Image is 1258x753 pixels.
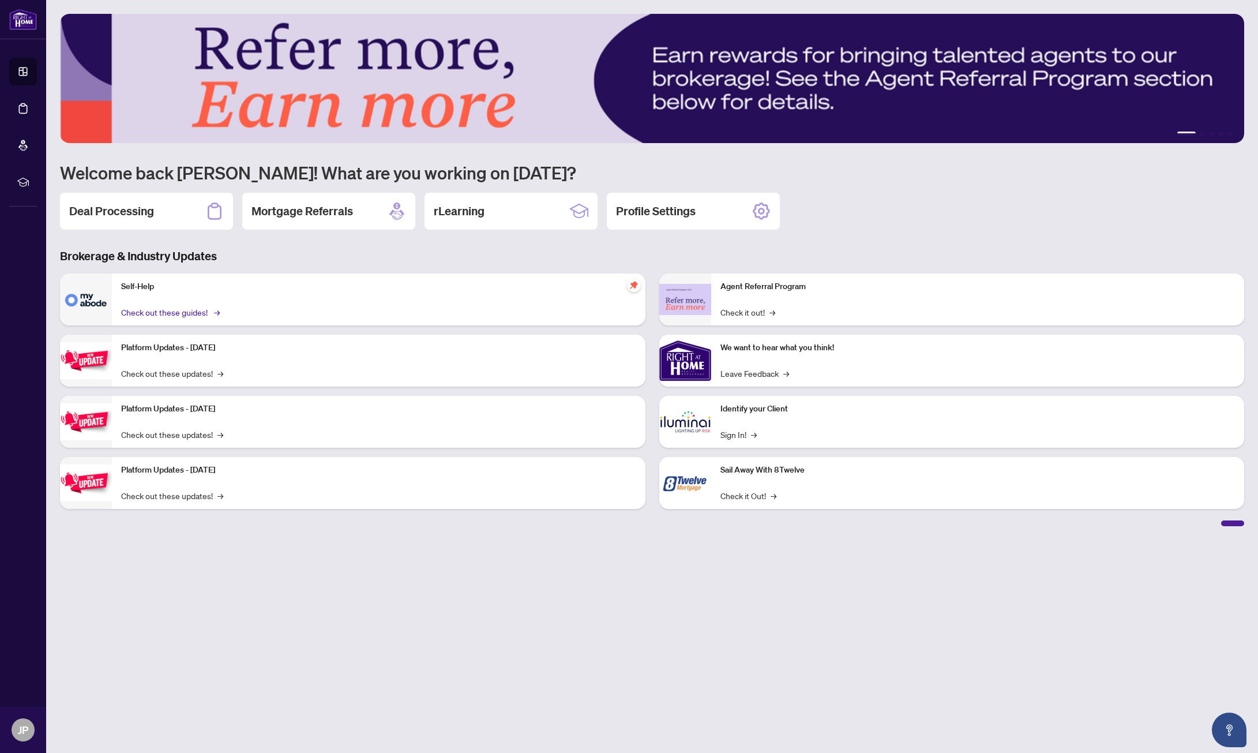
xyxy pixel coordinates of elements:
img: Self-Help [60,274,112,325]
img: Agent Referral Program [659,284,711,316]
button: Open asap [1212,713,1246,747]
img: Identify your Client [659,396,711,448]
button: 1 [1177,132,1196,136]
span: → [217,428,223,441]
img: We want to hear what you think! [659,335,711,387]
span: pushpin [627,278,641,292]
p: Platform Updates - [DATE] [121,464,636,477]
p: Self-Help [121,280,636,293]
p: Identify your Client [720,403,1236,415]
a: Check out these updates!→ [121,428,223,441]
a: Check it Out!→ [720,489,776,502]
span: → [217,489,223,502]
p: Platform Updates - [DATE] [121,342,636,354]
h3: Brokerage & Industry Updates [60,248,1244,264]
a: Check out these guides!→ [121,306,218,319]
button: 5 [1228,132,1233,136]
h2: Profile Settings [616,203,696,219]
h2: Mortgage Referrals [251,203,353,219]
span: → [214,306,220,319]
h1: Welcome back [PERSON_NAME]! What are you working on [DATE]? [60,162,1244,183]
img: Platform Updates - July 21, 2025 [60,342,112,379]
span: → [783,367,789,380]
a: Check out these updates!→ [121,489,223,502]
button: 3 [1210,132,1214,136]
p: Platform Updates - [DATE] [121,403,636,415]
img: Sail Away With 8Twelve [659,457,711,509]
span: → [769,306,775,319]
p: We want to hear what you think! [720,342,1236,354]
button: 4 [1219,132,1223,136]
h2: Deal Processing [69,203,154,219]
span: → [217,367,223,380]
img: logo [9,9,37,30]
a: Check it out!→ [720,306,775,319]
img: Slide 0 [60,14,1244,143]
h2: rLearning [434,203,485,219]
img: Platform Updates - June 23, 2025 [60,464,112,501]
span: → [751,428,757,441]
p: Sail Away With 8Twelve [720,464,1236,477]
span: JP [18,722,28,738]
button: 2 [1200,132,1205,136]
p: Agent Referral Program [720,280,1236,293]
span: → [771,489,776,502]
a: Sign In!→ [720,428,757,441]
a: Check out these updates!→ [121,367,223,380]
a: Leave Feedback→ [720,367,789,380]
img: Platform Updates - July 8, 2025 [60,403,112,440]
